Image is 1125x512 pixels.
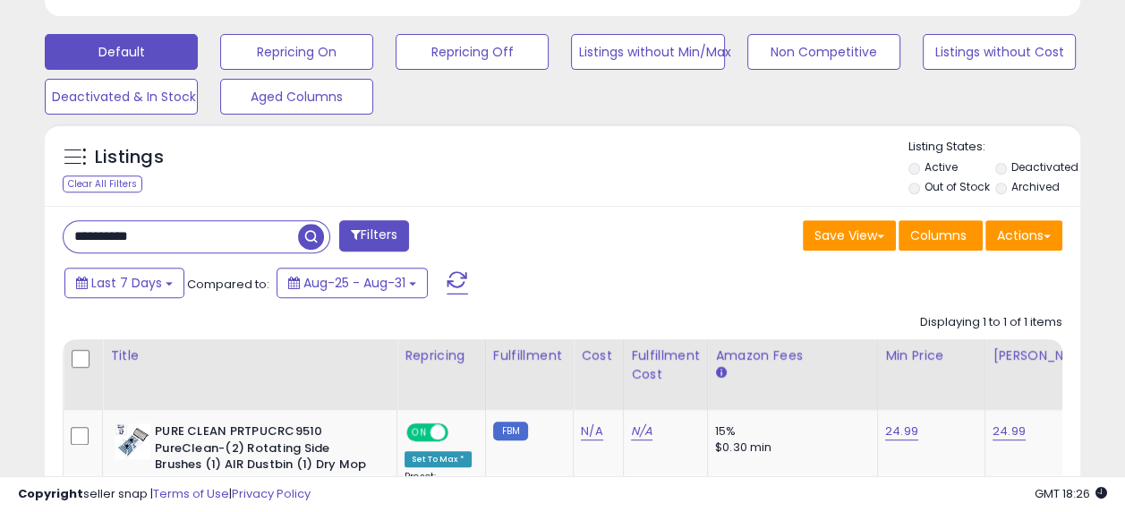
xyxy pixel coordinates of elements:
[1035,485,1107,502] span: 2025-09-8 18:26 GMT
[405,451,472,467] div: Set To Max *
[95,145,164,170] h5: Listings
[885,422,918,440] a: 24.99
[187,276,269,293] span: Compared to:
[925,159,958,175] label: Active
[631,422,652,440] a: N/A
[446,425,474,440] span: OFF
[405,346,478,365] div: Repricing
[908,139,1080,156] p: Listing States:
[715,365,726,381] small: Amazon Fees.
[220,79,373,115] button: Aged Columns
[232,485,311,502] a: Privacy Policy
[925,179,990,194] label: Out of Stock
[993,346,1099,365] div: [PERSON_NAME]
[277,268,428,298] button: Aug-25 - Aug-31
[64,268,184,298] button: Last 7 Days
[715,346,870,365] div: Amazon Fees
[115,423,150,459] img: 41gPVCe3DkL._SL40_.jpg
[715,439,864,456] div: $0.30 min
[339,220,409,252] button: Filters
[993,422,1026,440] a: 24.99
[715,423,864,439] div: 15%
[581,346,616,365] div: Cost
[581,422,602,440] a: N/A
[923,34,1076,70] button: Listings without Cost
[1011,179,1060,194] label: Archived
[110,346,389,365] div: Title
[91,274,162,292] span: Last 7 Days
[63,175,142,192] div: Clear All Filters
[1011,159,1078,175] label: Deactivated
[45,34,198,70] button: Default
[920,314,1062,331] div: Displaying 1 to 1 of 1 items
[408,425,430,440] span: ON
[493,422,528,440] small: FBM
[885,346,977,365] div: Min Price
[18,485,83,502] strong: Copyright
[18,486,311,503] div: seller snap | |
[571,34,724,70] button: Listings without Min/Max
[631,346,700,384] div: Fulfillment Cost
[899,220,983,251] button: Columns
[153,485,229,502] a: Terms of Use
[747,34,900,70] button: Non Competitive
[803,220,896,251] button: Save View
[493,346,566,365] div: Fulfillment
[396,34,549,70] button: Repricing Off
[985,220,1062,251] button: Actions
[45,79,198,115] button: Deactivated & In Stock
[910,226,967,244] span: Columns
[220,34,373,70] button: Repricing On
[303,274,405,292] span: Aug-25 - Aug-31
